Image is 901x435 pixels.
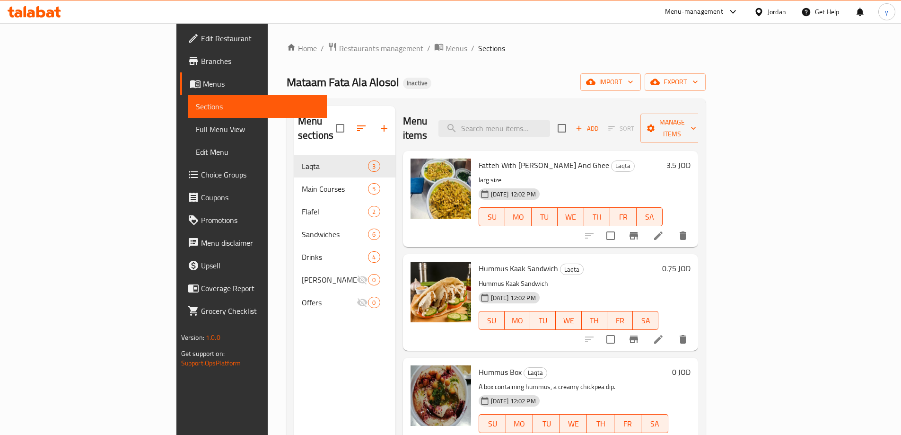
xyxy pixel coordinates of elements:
[180,50,327,72] a: Branches
[648,116,696,140] span: Manage items
[645,73,706,91] button: export
[622,224,645,247] button: Branch-specific-item
[652,76,698,88] span: export
[601,226,621,246] span: Select to update
[294,178,395,200] div: Main Courses5
[368,183,380,195] div: items
[614,210,633,224] span: FR
[584,207,611,226] button: TH
[506,414,533,433] button: MO
[201,305,319,317] span: Grocery Checklist
[768,7,786,17] div: Jordan
[487,293,540,302] span: [DATE] 12:02 PM
[196,124,319,135] span: Full Menu View
[368,229,380,240] div: items
[373,117,395,140] button: Add section
[302,297,357,308] span: Offers
[302,160,368,172] div: Laqta
[188,141,327,163] a: Edit Menu
[633,311,658,330] button: SA
[368,297,380,308] div: items
[427,43,430,54] li: /
[653,230,664,241] a: Edit menu item
[532,207,558,226] button: TU
[294,223,395,246] div: Sandwiches6
[479,311,505,330] button: SU
[580,73,641,91] button: import
[339,43,423,54] span: Restaurants management
[535,210,554,224] span: TU
[328,42,423,54] a: Restaurants management
[483,314,501,328] span: SU
[483,417,502,431] span: SU
[368,274,380,285] div: items
[524,367,547,379] div: Laqta
[357,274,368,285] svg: Inactive section
[294,155,395,178] div: Laqta3
[368,207,379,216] span: 2
[479,381,669,393] p: A box containing hummus, a creamy chickpea dip.
[368,275,379,284] span: 0
[196,101,319,112] span: Sections
[662,262,691,275] h6: 0.75 JOD
[602,121,640,136] span: Select section first
[611,160,635,172] div: Laqta
[368,160,380,172] div: items
[479,414,506,433] button: SU
[201,237,319,249] span: Menu disclaimer
[181,357,241,369] a: Support.OpsPlatform
[601,329,621,349] span: Select to update
[560,414,587,433] button: WE
[438,120,550,137] input: search
[672,328,694,351] button: delete
[640,210,659,224] span: SA
[478,43,505,54] span: Sections
[180,72,327,95] a: Menus
[368,230,379,239] span: 6
[302,183,368,195] span: Main Courses
[471,43,474,54] li: /
[533,414,560,433] button: TU
[560,264,583,275] span: Laqta
[582,311,607,330] button: TH
[560,314,577,328] span: WE
[530,311,556,330] button: TU
[201,55,319,67] span: Branches
[302,274,357,285] span: [PERSON_NAME]
[614,414,641,433] button: FR
[479,278,659,290] p: Hummus Kaak Sandwich
[560,264,584,275] div: Laqta
[294,200,395,223] div: Flafel2
[641,414,668,433] button: SA
[672,224,694,247] button: delete
[180,163,327,186] a: Choice Groups
[330,118,350,138] span: Select all sections
[188,118,327,141] a: Full Menu View
[672,365,691,379] h6: 0 JOD
[640,114,704,143] button: Manage items
[357,297,368,308] svg: Inactive section
[588,76,633,88] span: import
[180,231,327,254] a: Menu disclaimer
[885,7,888,17] span: y
[302,274,357,285] div: Dora kasat
[446,43,467,54] span: Menus
[561,210,580,224] span: WE
[479,365,522,379] span: Hummus Box
[302,251,368,263] div: Drinks
[302,206,368,217] span: Flafel
[537,417,556,431] span: TU
[294,291,395,314] div: Offers0
[294,246,395,268] div: Drinks4
[201,283,319,294] span: Coverage Report
[587,414,614,433] button: TH
[618,417,638,431] span: FR
[637,207,663,226] button: SA
[479,158,609,172] span: Fatteh With [PERSON_NAME] And Ghee
[434,42,467,54] a: Menus
[368,206,380,217] div: items
[572,121,602,136] span: Add item
[487,190,540,199] span: [DATE] 12:02 PM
